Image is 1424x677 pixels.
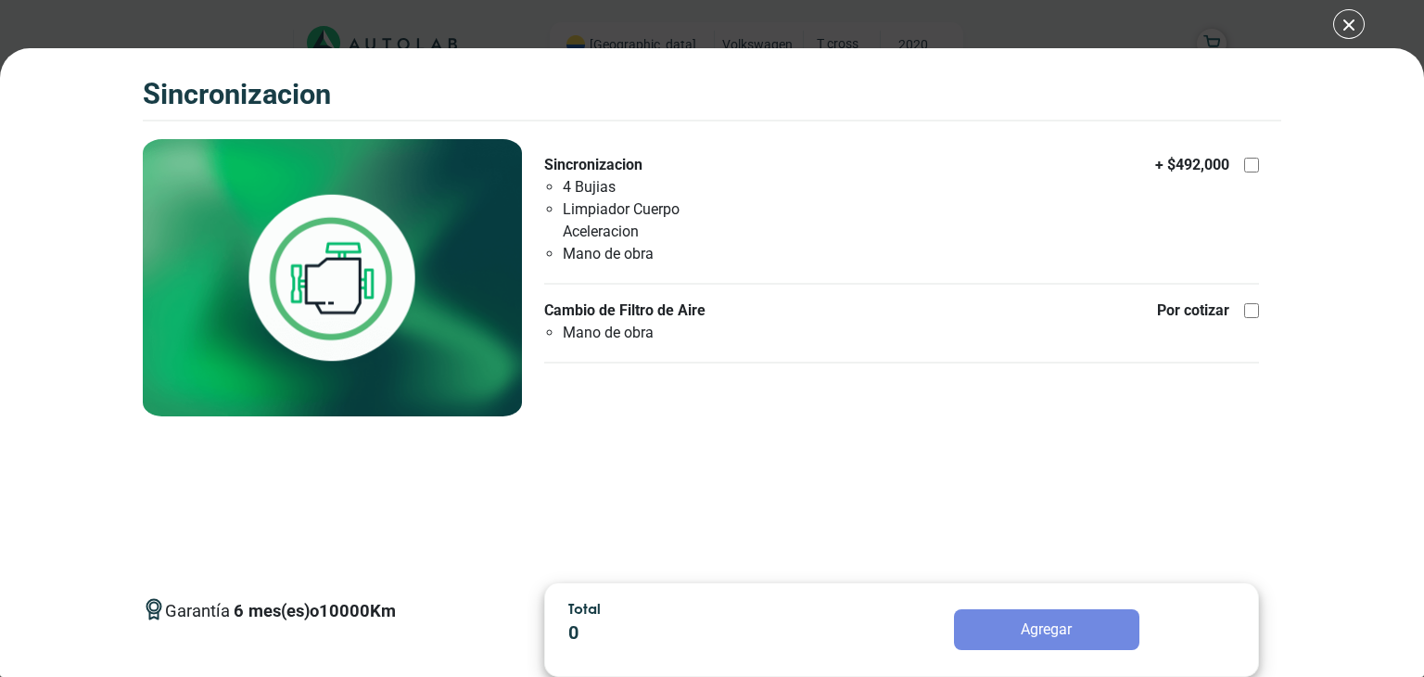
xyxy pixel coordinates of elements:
[563,322,757,344] li: Mano de obra
[563,243,757,265] li: Mano de obra
[143,78,331,112] h3: SINCRONIZACION
[544,154,757,176] p: Sincronizacion
[563,176,757,198] li: 4 Bujias
[563,198,757,243] li: Limpiador Cuerpo Aceleracion
[234,598,396,624] p: 6 mes(es) o 10000 Km
[544,300,757,322] p: Cambio de Filtro de Aire
[954,609,1139,650] button: Agregar
[568,600,601,617] span: Total
[165,598,396,639] span: Garantía
[568,620,830,647] p: 0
